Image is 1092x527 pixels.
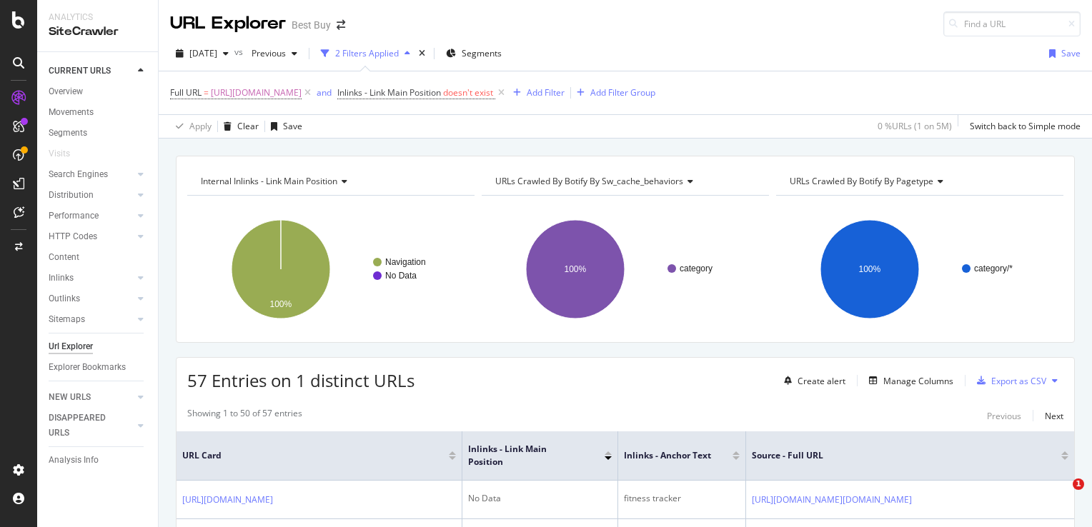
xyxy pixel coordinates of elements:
[1043,42,1081,65] button: Save
[858,264,880,274] text: 100%
[49,209,99,224] div: Performance
[49,339,93,354] div: Url Explorer
[964,115,1081,138] button: Switch back to Simple mode
[49,146,70,161] div: Visits
[49,360,126,375] div: Explorer Bookmarks
[752,493,912,507] a: [URL][DOMAIN_NAME][DOMAIN_NAME]
[265,115,302,138] button: Save
[49,126,87,141] div: Segments
[49,390,91,405] div: NEW URLS
[170,42,234,65] button: [DATE]
[335,47,399,59] div: 2 Filters Applied
[495,175,683,187] span: URLs Crawled By Botify By sw_cache_behaviors
[863,372,953,389] button: Manage Columns
[778,369,845,392] button: Create alert
[49,64,134,79] a: CURRENT URLS
[187,368,415,392] span: 57 Entries on 1 distinct URLs
[974,263,1013,273] text: category/*
[49,209,134,224] a: Performance
[883,375,953,387] div: Manage Columns
[292,18,331,32] div: Best Buy
[49,84,148,99] a: Overview
[49,453,99,468] div: Analysis Info
[234,46,246,58] span: vs
[680,263,713,273] text: category
[49,453,148,468] a: Analysis Info
[49,291,134,306] a: Outlinks
[468,492,612,505] div: No Data
[49,229,97,244] div: HTTP Codes
[482,207,765,331] svg: A chart.
[49,188,94,203] div: Distribution
[1043,478,1078,513] iframe: Intercom live chat
[187,207,471,331] svg: A chart.
[492,170,756,193] h4: URLs Crawled By Botify By sw_cache_behaviors
[49,291,80,306] div: Outlinks
[170,11,286,36] div: URL Explorer
[440,42,507,65] button: Segments
[787,170,1051,193] h4: URLs Crawled By Botify By pagetype
[564,264,586,274] text: 100%
[182,449,445,462] span: URL Card
[1073,478,1084,490] span: 1
[987,407,1021,424] button: Previous
[624,492,740,505] div: fitness tracker
[527,86,565,99] div: Add Filter
[971,369,1046,392] button: Export as CSV
[385,257,426,267] text: Navigation
[246,47,286,59] span: Previous
[49,271,134,286] a: Inlinks
[49,411,134,441] a: DISAPPEARED URLS
[317,86,332,99] button: and
[468,443,583,468] span: Inlinks - Link Main Position
[170,86,202,99] span: Full URL
[49,105,148,120] a: Movements
[337,20,345,30] div: arrow-right-arrow-left
[187,407,302,424] div: Showing 1 to 50 of 57 entries
[283,120,302,132] div: Save
[790,175,933,187] span: URLs Crawled By Botify By pagetype
[170,115,212,138] button: Apply
[776,207,1060,331] div: A chart.
[987,410,1021,422] div: Previous
[49,411,121,441] div: DISAPPEARED URLS
[970,120,1081,132] div: Switch back to Simple mode
[218,115,259,138] button: Clear
[443,86,493,99] span: doesn't exist
[315,42,416,65] button: 2 Filters Applied
[49,188,134,203] a: Distribution
[49,11,147,24] div: Analytics
[246,42,303,65] button: Previous
[49,84,83,99] div: Overview
[49,250,148,265] a: Content
[49,229,134,244] a: HTTP Codes
[49,360,148,375] a: Explorer Bookmarks
[49,105,94,120] div: Movements
[270,299,292,309] text: 100%
[182,493,273,507] a: [URL][DOMAIN_NAME]
[943,11,1081,36] input: Find a URL
[49,24,147,40] div: SiteCrawler
[590,86,655,99] div: Add Filter Group
[507,84,565,101] button: Add Filter
[416,46,428,61] div: times
[49,126,148,141] a: Segments
[211,83,302,103] span: [URL][DOMAIN_NAME]
[385,271,417,281] text: No Data
[752,449,1040,462] span: Source - Full URL
[198,170,462,193] h4: Internal Inlinks - Link Main Position
[1045,410,1063,422] div: Next
[189,120,212,132] div: Apply
[878,120,952,132] div: 0 % URLs ( 1 on 5M )
[49,390,134,405] a: NEW URLS
[571,84,655,101] button: Add Filter Group
[991,375,1046,387] div: Export as CSV
[204,86,209,99] span: =
[49,64,111,79] div: CURRENT URLS
[189,47,217,59] span: 2025 Oct. 9th
[798,375,845,387] div: Create alert
[1045,407,1063,424] button: Next
[201,175,337,187] span: Internal Inlinks - Link Main Position
[49,167,108,182] div: Search Engines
